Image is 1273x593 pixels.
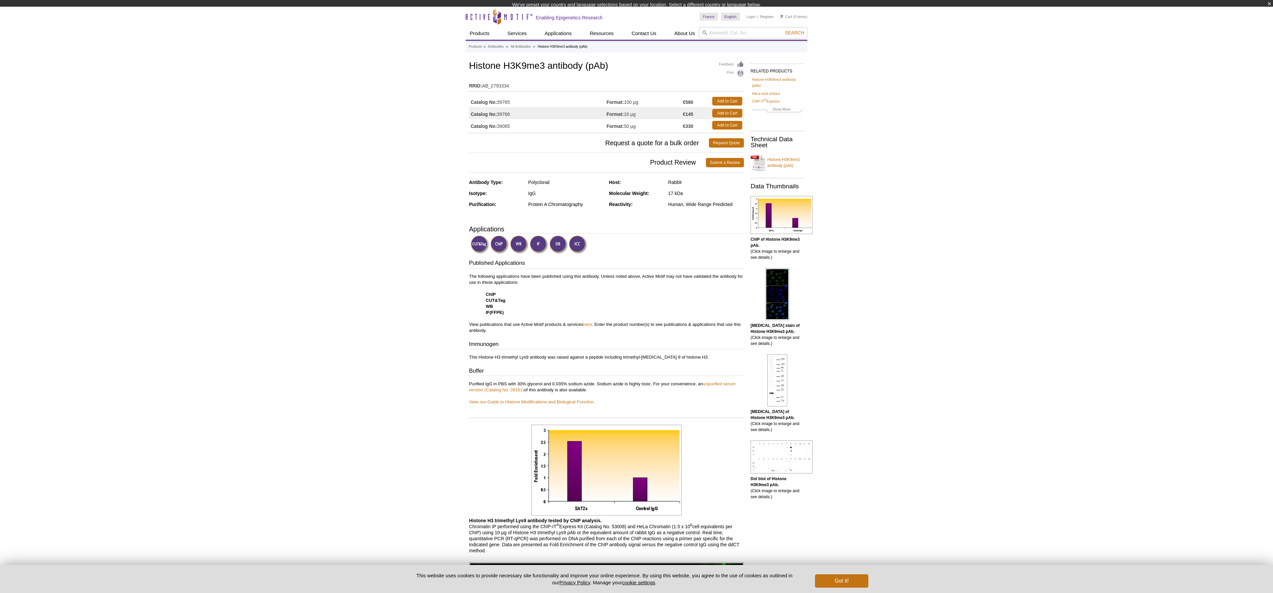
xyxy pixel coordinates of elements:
strong: Molecular Weight: [609,191,649,196]
a: Contact Us [627,27,660,40]
strong: Antibody Type: [469,180,503,185]
img: Histone H3K9me3 antibody (pAb) tested by dot blot analysis. [751,440,813,473]
td: 39765 [469,95,606,107]
a: Feedback [719,61,744,68]
h2: Technical Data Sheet [751,136,804,148]
h3: Published Applications [469,259,744,268]
li: Histone H3K9me3 antibody (pAb) [538,45,587,48]
h1: Histone H3K9me3 antibody (pAb) [469,61,744,72]
td: AB_2793334 [469,79,744,89]
a: Resources [586,27,618,40]
p: The following applications have been published using this antibody. Unless noted above, Active Mo... [469,273,744,334]
h2: Data Thumbnails [751,183,804,189]
img: Histone H3K9me3 antibody (pAb) tested by Western blot. [767,354,787,406]
a: Submit a Review [706,158,744,167]
span: Product Review [469,158,706,167]
strong: Host: [609,180,621,185]
p: Purified IgG in PBS with 30% glycerol and 0.035% sodium azide. Sodium azide is highly toxic. For ... [469,381,744,405]
img: Immunofluorescence Validated [530,235,548,254]
a: All Antibodies [511,44,531,50]
img: Your Cart [780,15,783,18]
td: 100 µg [606,95,683,107]
div: Human, Wide Range Predicted [668,201,744,207]
strong: €580 [683,99,693,105]
a: Histone H3K9me3 antibody (pAb) [752,76,803,88]
strong: €145 [683,111,693,117]
strong: Format: [606,111,624,117]
a: Histone H3K9me3 antibody (pAb) [751,153,804,173]
a: English [721,13,740,21]
img: CUT&Tag Validated [471,235,489,254]
h3: Immunogen [469,340,744,350]
a: Services [503,27,531,40]
div: Polyclonal [528,179,604,185]
a: HeLa acid extract [752,90,780,96]
a: Antibodies [488,44,504,50]
li: » [506,45,508,48]
img: Dot Blot Validated [549,235,568,254]
p: (Click image to enlarge and see details.) [751,409,804,433]
b: Histone H3 trimethyl Lys9 antibody tested by ChIP analysis. [469,518,602,523]
div: 17 kDa [668,190,744,196]
h3: Applications [469,224,744,234]
div: Rabbit [668,179,744,185]
a: Print [719,70,744,77]
strong: IF(FFPE) [486,310,504,315]
td: 39065 [469,119,606,131]
img: ChIP Validated [490,235,509,254]
strong: Format: [606,123,624,129]
b: ChIP of Histone H3K9me3 pAb. [751,237,800,248]
button: cookie settings [622,580,655,585]
input: Keyword, Cat. No. [699,27,807,38]
strong: Format: [606,99,624,105]
strong: CUT&Tag [486,298,505,303]
a: France [700,13,718,21]
p: This website uses cookies to provide necessary site functionality and improve your online experie... [405,572,804,586]
a: About Us [671,27,699,40]
strong: Purification: [469,202,496,207]
a: Add to Cart [712,109,742,118]
b: Dot blot of Histone H3K9me3 pAb. [751,476,786,487]
a: Products [466,27,493,40]
a: Applications [541,27,576,40]
p: (Click image to enlarge and see details.) [751,236,804,260]
sup: ® [556,523,559,527]
p: This Histone H3 trimethyl Lys9 antibody was raised against a peptide including trimethyl-[MEDICAL... [469,354,744,360]
p: (Click image to enlarge and see details.) [751,476,804,500]
b: [MEDICAL_DATA] of Histone H3K9me3 pAb. [751,409,795,420]
a: Show More [752,106,803,114]
p: (Click image to enlarge and see details.) [751,323,804,347]
strong: Catalog No: [471,123,497,129]
strong: RRID: [469,83,482,89]
li: | [757,13,758,21]
a: Add to Cart [712,121,742,130]
strong: Reactivity: [609,202,633,207]
td: 39766 [469,107,606,119]
li: (0 items) [780,13,807,21]
div: Protein A Chromatography [528,201,604,207]
a: Request Quote [709,138,744,148]
strong: ChIP [486,292,496,297]
strong: Catalog No: [471,111,497,117]
strong: WB [486,304,493,309]
h3: Buffer [469,367,744,376]
li: » [533,45,535,48]
sup: 6 [690,523,692,527]
img: Change Here [708,5,726,21]
a: Privacy Policy [559,580,590,585]
strong: €330 [683,123,693,129]
a: Login [747,14,756,19]
h2: Enabling Epigenetics Research [536,15,602,21]
h2: RELATED PRODUCTS [751,63,804,75]
li: » [483,45,485,48]
p: Chromatin IP performed using the ChIP-IT Express Kit (Catalog No. 53008) and HeLa Chromatin (1.5 ... [469,518,744,554]
div: IgG [528,190,604,196]
sup: ® [764,98,767,102]
a: Products [469,44,482,50]
a: ChIP-IT®Express [752,98,780,104]
strong: Catalog No: [471,99,497,105]
img: Immunocytochemistry Validated [569,235,587,254]
img: Western Blot Validated [510,235,528,254]
a: Add to Cart [712,97,742,106]
img: Histone H3K9me3 antibody (pAb) tested by ChIP. [531,425,682,515]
